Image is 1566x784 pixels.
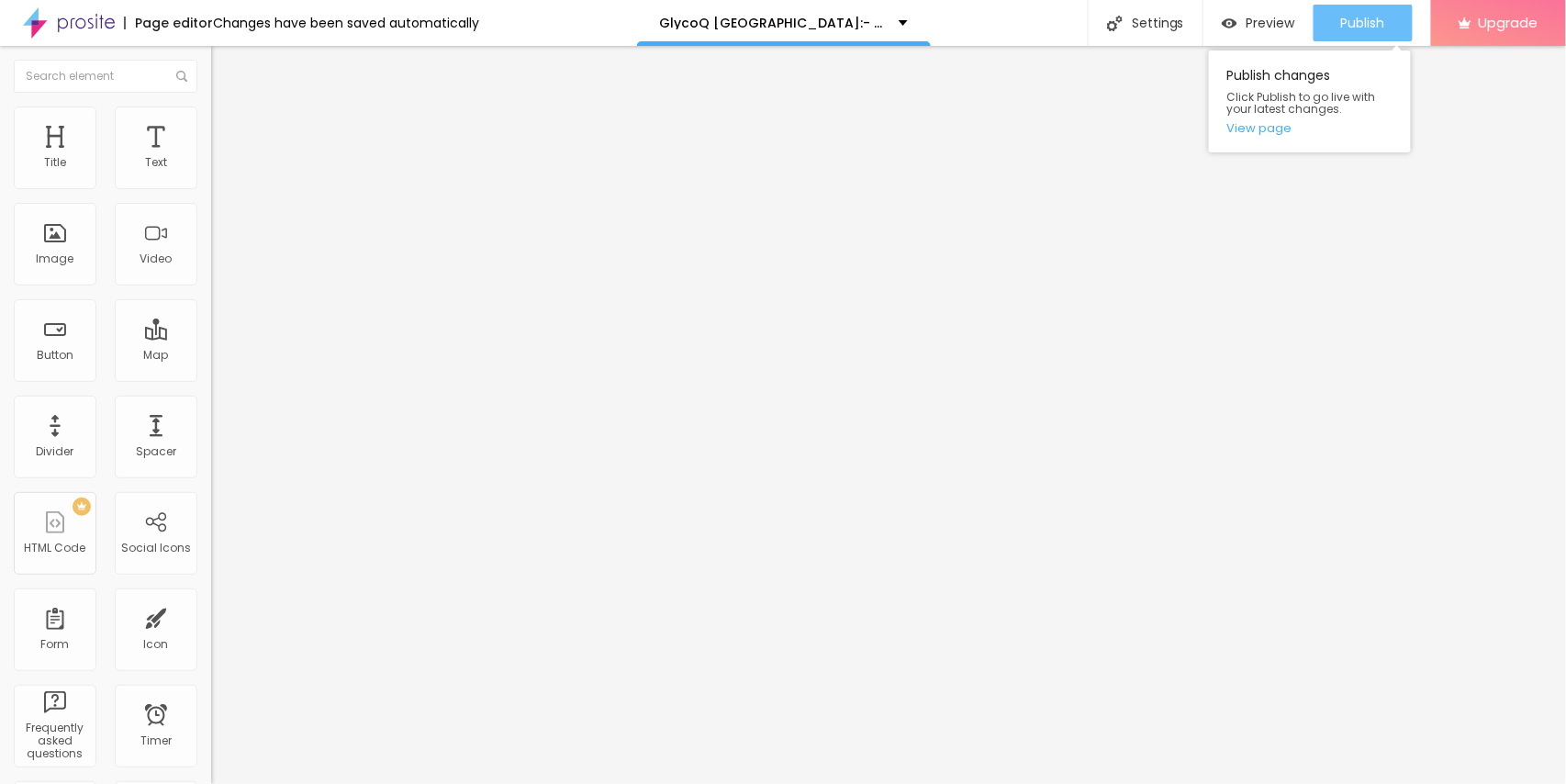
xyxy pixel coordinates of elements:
div: Icon [144,638,169,651]
img: Icone [1107,16,1123,31]
div: Map [144,349,169,362]
div: Video [140,252,173,265]
img: Icone [176,71,187,82]
div: Title [44,156,66,169]
span: Upgrade [1479,15,1538,30]
div: Form [41,638,70,651]
div: Text [145,156,167,169]
p: GlycoQ [GEOGRAPHIC_DATA]:- What the 2025 Reviews Are Saying? [660,17,885,29]
div: Image [37,252,74,265]
div: Frequently asked questions [18,722,91,761]
div: Button [37,349,73,362]
div: Page editor [124,17,213,29]
iframe: Editor [211,46,1566,784]
button: Publish [1314,5,1413,41]
div: Changes have been saved automatically [213,17,479,29]
span: Publish [1341,16,1385,30]
img: view-1.svg [1222,16,1237,31]
button: Preview [1203,5,1314,41]
span: Click Publish to go live with your latest changes. [1227,91,1393,115]
div: Timer [140,734,172,747]
span: Preview [1247,16,1295,30]
div: Social Icons [121,542,191,554]
div: Divider [37,445,74,458]
div: Publish changes [1209,50,1411,152]
input: Search element [14,60,197,93]
a: View page [1227,122,1393,134]
div: Spacer [136,445,176,458]
div: HTML Code [25,542,86,554]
